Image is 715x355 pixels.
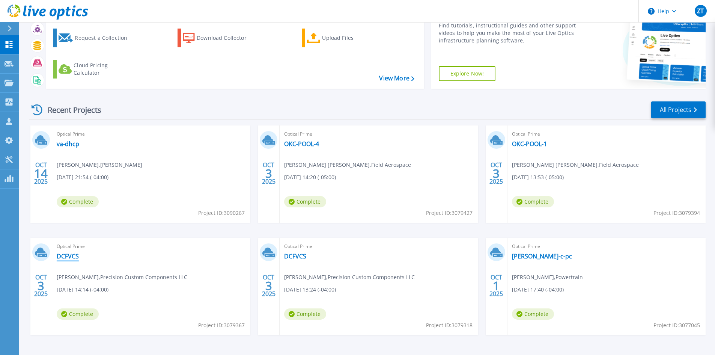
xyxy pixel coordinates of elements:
div: Find tutorials, instructional guides and other support videos to help you make the most of your L... [439,22,579,44]
div: OCT 2025 [489,160,503,187]
span: Optical Prime [284,242,473,251]
a: OKC-POOL-4 [284,140,319,148]
div: OCT 2025 [262,160,276,187]
a: Request a Collection [53,29,137,47]
a: Explore Now! [439,66,496,81]
span: Complete [284,308,326,320]
span: Project ID: 3079318 [426,321,473,329]
span: [DATE] 17:40 (-04:00) [512,286,564,294]
span: Project ID: 3077045 [653,321,700,329]
div: OCT 2025 [262,272,276,299]
span: [DATE] 13:53 (-05:00) [512,173,564,181]
span: Project ID: 3079367 [198,321,245,329]
a: DCFVCS [57,252,79,260]
span: Complete [57,196,99,207]
span: Project ID: 3090267 [198,209,245,217]
span: [DATE] 14:14 (-04:00) [57,286,108,294]
div: Cloud Pricing Calculator [74,62,134,77]
span: [PERSON_NAME] , [PERSON_NAME] [57,161,142,169]
span: Optical Prime [284,130,473,138]
span: Complete [512,196,554,207]
span: [PERSON_NAME] [PERSON_NAME] , Field Aerospace [284,161,411,169]
span: 3 [265,282,272,289]
span: Optical Prime [512,130,701,138]
span: 3 [38,282,44,289]
a: Cloud Pricing Calculator [53,60,137,79]
span: Optical Prime [57,130,246,138]
a: All Projects [651,101,706,118]
div: Upload Files [322,30,382,45]
div: Download Collector [197,30,257,45]
div: OCT 2025 [34,160,48,187]
a: OKC-POOL-1 [512,140,547,148]
a: View More [379,75,414,82]
span: Complete [512,308,554,320]
span: Optical Prime [512,242,701,251]
span: Project ID: 3079427 [426,209,473,217]
span: [PERSON_NAME] , Precision Custom Components LLC [57,273,187,281]
span: [DATE] 21:54 (-04:00) [57,173,108,181]
span: ZT [697,8,704,14]
span: [PERSON_NAME] , Powertrain [512,273,583,281]
span: Optical Prime [57,242,246,251]
a: DCFVCS [284,252,306,260]
span: 14 [34,170,48,177]
a: va-dhcp [57,140,79,148]
div: OCT 2025 [489,272,503,299]
span: [DATE] 13:24 (-04:00) [284,286,336,294]
a: Download Collector [178,29,261,47]
span: 3 [265,170,272,177]
div: OCT 2025 [34,272,48,299]
span: Complete [284,196,326,207]
span: Project ID: 3079394 [653,209,700,217]
a: [PERSON_NAME]-c-pc [512,252,572,260]
span: Complete [57,308,99,320]
span: [DATE] 14:20 (-05:00) [284,173,336,181]
span: 1 [493,282,500,289]
span: [PERSON_NAME] , Precision Custom Components LLC [284,273,415,281]
div: Request a Collection [75,30,135,45]
span: [PERSON_NAME] [PERSON_NAME] , Field Aerospace [512,161,639,169]
span: 3 [493,170,500,177]
div: Recent Projects [29,101,111,119]
a: Upload Files [302,29,385,47]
